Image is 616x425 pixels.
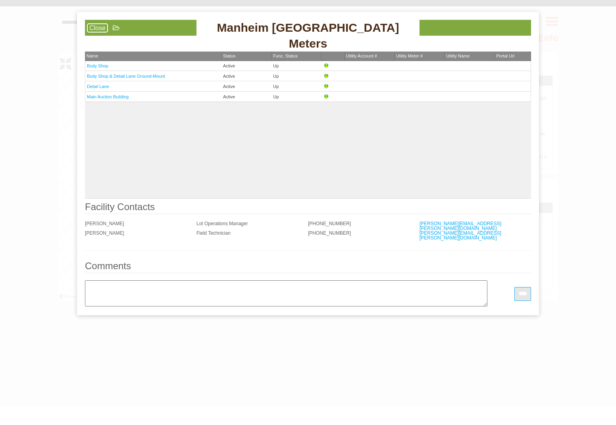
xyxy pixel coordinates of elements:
img: Up [323,63,329,69]
th: Name [85,52,221,61]
a: [PERSON_NAME][EMAIL_ADDRESS][PERSON_NAME][DOMAIN_NAME] [420,221,501,231]
th: Utility Meter # [395,52,445,61]
span: Utility Account # [346,54,377,58]
img: Up [323,94,329,100]
th: Utility Account # [345,52,395,61]
span: [PHONE_NUMBER] [308,230,351,236]
a: Body Shop [87,63,108,68]
th: Func. Status [271,52,321,61]
span: Utility Meter # [396,54,423,58]
span: [PERSON_NAME] [85,221,124,226]
span: Lot Operations Manager [196,221,248,226]
a: Body Shop & Detail Lane Ground-Mount [87,74,165,78]
span: [PERSON_NAME] [85,230,124,236]
th: Status [221,52,271,61]
td: Active [221,92,271,102]
img: Up [323,83,329,90]
span: Portal Url [496,54,514,58]
td: Active [221,61,271,71]
td: Up [271,71,321,81]
th: &nbsp; [321,52,344,61]
a: [PERSON_NAME][EMAIL_ADDRESS][PERSON_NAME][DOMAIN_NAME] [420,230,501,241]
img: Up [323,73,329,79]
a: Detail Lane [87,84,109,89]
td: Active [221,71,271,81]
span: Status [223,54,235,58]
legend: Comments [85,261,531,273]
legend: Facility Contacts [85,202,531,214]
a: Main Auction Building [87,94,129,99]
td: Up [271,61,321,71]
td: Up [271,92,321,102]
span: Manheim [GEOGRAPHIC_DATA] Meters [196,20,420,52]
span: Field Technician [196,230,231,236]
span: [PHONE_NUMBER] [308,221,351,226]
td: Active [221,81,271,92]
span: Utility Name [446,54,470,58]
span: Func. Status [273,54,298,58]
th: Portal Url [495,52,531,61]
th: Utility Name [445,52,495,61]
a: Close [87,23,108,33]
span: Name [87,54,98,58]
td: Up [271,81,321,92]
